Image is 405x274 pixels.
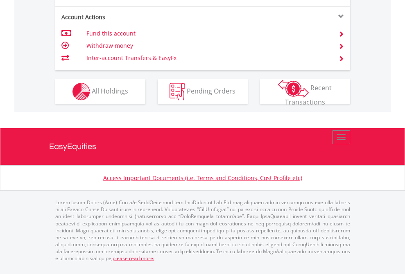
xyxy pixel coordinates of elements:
[92,86,128,95] span: All Holdings
[170,83,185,100] img: pending_instructions-wht.png
[55,79,145,104] button: All Holdings
[55,199,350,262] p: Lorem Ipsum Dolors (Ame) Con a/e SeddOeiusmod tem InciDiduntut Lab Etd mag aliquaen admin veniamq...
[260,79,350,104] button: Recent Transactions
[187,86,235,95] span: Pending Orders
[49,128,356,165] a: EasyEquities
[86,27,328,40] td: Fund this account
[103,174,302,182] a: Access Important Documents (i.e. Terms and Conditions, Cost Profile etc)
[55,13,203,21] div: Account Actions
[72,83,90,100] img: holdings-wht.png
[278,80,309,98] img: transactions-zar-wht.png
[86,40,328,52] td: Withdraw money
[113,255,154,262] a: please read more:
[158,79,248,104] button: Pending Orders
[86,52,328,64] td: Inter-account Transfers & EasyFx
